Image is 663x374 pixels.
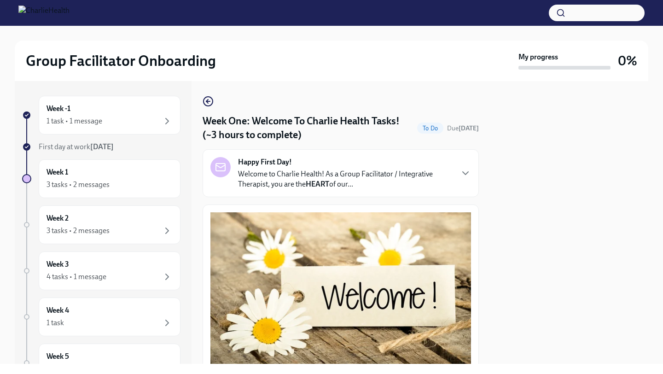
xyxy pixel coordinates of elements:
[447,124,479,133] span: August 25th, 2025 07:00
[22,251,180,290] a: Week 34 tasks • 1 message
[203,114,413,142] h4: Week One: Welcome To Charlie Health Tasks! (~3 hours to complete)
[459,124,479,132] strong: [DATE]
[22,298,180,336] a: Week 41 task
[22,159,180,198] a: Week 13 tasks • 2 messages
[417,125,443,132] span: To Do
[618,53,637,69] h3: 0%
[47,180,110,190] div: 3 tasks • 2 messages
[90,142,114,151] strong: [DATE]
[22,142,180,152] a: First day at work[DATE]
[47,116,102,126] div: 1 task • 1 message
[47,259,69,269] h6: Week 3
[39,142,114,151] span: First day at work
[47,226,110,236] div: 3 tasks • 2 messages
[47,167,68,177] h6: Week 1
[47,213,69,223] h6: Week 2
[22,205,180,244] a: Week 23 tasks • 2 messages
[47,272,106,282] div: 4 tasks • 1 message
[210,212,471,369] button: Zoom image
[518,52,558,62] strong: My progress
[47,351,69,362] h6: Week 5
[22,96,180,134] a: Week -11 task • 1 message
[26,52,216,70] h2: Group Facilitator Onboarding
[18,6,70,20] img: CharlieHealth
[306,180,329,188] strong: HEART
[238,157,292,167] strong: Happy First Day!
[47,318,64,328] div: 1 task
[47,305,69,316] h6: Week 4
[238,169,453,189] p: Welcome to Charlie Health! As a Group Facilitator / Integrative Therapist, you are the of our...
[47,104,70,114] h6: Week -1
[447,124,479,132] span: Due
